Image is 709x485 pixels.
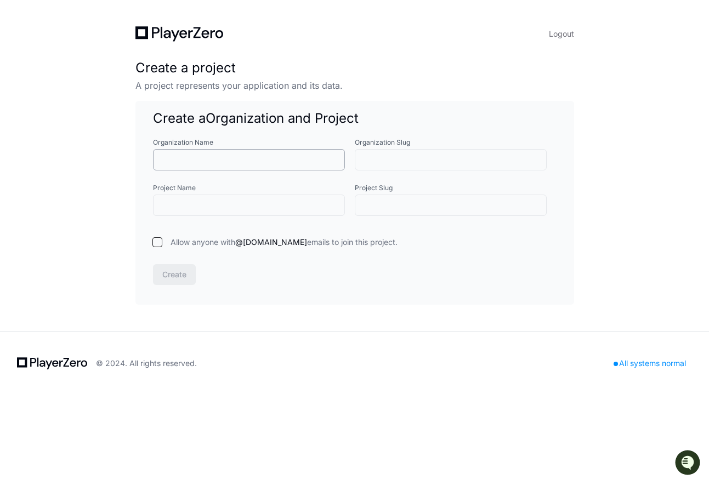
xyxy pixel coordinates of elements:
[153,138,355,147] label: Organization Name
[37,93,159,101] div: We're offline, but we'll be back soon!
[171,237,398,248] span: Allow anyone with emails to join this project.
[355,184,557,192] label: Project Slug
[549,26,574,42] button: Logout
[206,110,359,126] span: Organization and Project
[186,85,200,98] button: Start new chat
[135,59,574,77] h1: Create a project
[96,358,197,369] div: © 2024. All rights reserved.
[77,115,133,123] a: Powered byPylon
[153,184,355,192] label: Project Name
[153,110,557,127] h1: Create a
[607,356,693,371] div: All systems normal
[355,138,557,147] label: Organization Slug
[11,11,33,33] img: PlayerZero
[11,44,200,61] div: Welcome
[135,79,574,92] p: A project represents your application and its data.
[109,115,133,123] span: Pylon
[37,82,180,93] div: Start new chat
[235,237,307,247] span: @[DOMAIN_NAME]
[674,449,704,478] iframe: Open customer support
[11,82,31,101] img: 1756235613930-3d25f9e4-fa56-45dd-b3ad-e072dfbd1548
